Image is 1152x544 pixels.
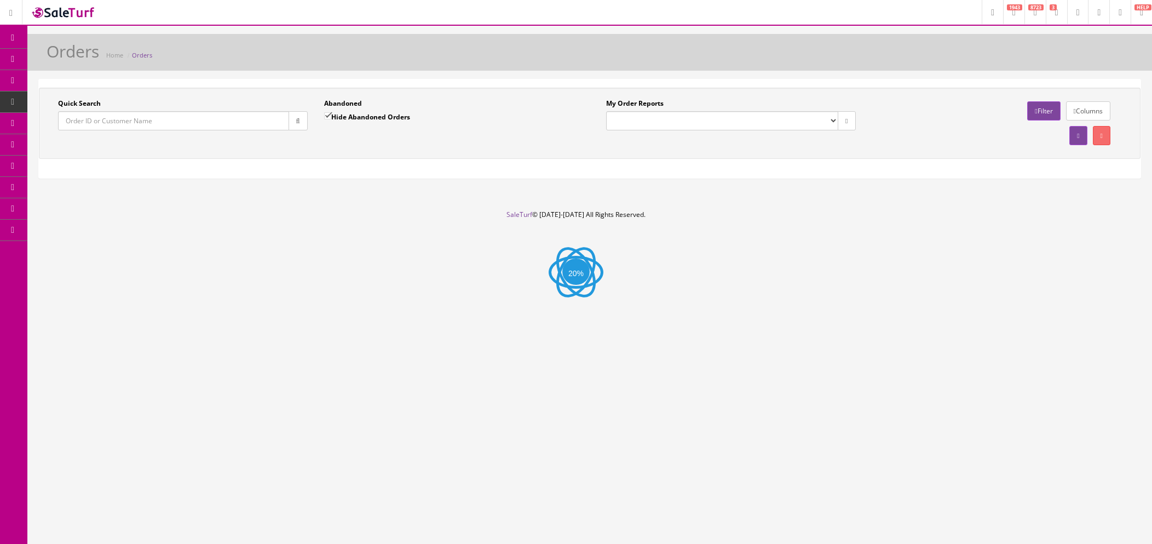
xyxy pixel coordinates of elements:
label: Abandoned [324,99,362,108]
input: Hide Abandoned Orders [324,112,331,119]
img: SaleTurf [31,5,96,20]
a: Orders [132,51,152,59]
label: Hide Abandoned Orders [324,111,410,122]
span: 8723 [1028,4,1044,10]
label: My Order Reports [606,99,664,108]
a: SaleTurf [506,210,532,219]
input: Order ID or Customer Name [58,111,289,130]
h1: Orders [47,42,99,60]
a: Filter [1027,101,1060,121]
span: HELP [1134,4,1151,10]
label: Quick Search [58,99,101,108]
a: Home [106,51,123,59]
a: Columns [1066,101,1110,121]
span: 1943 [1007,4,1022,10]
span: 3 [1050,4,1057,10]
